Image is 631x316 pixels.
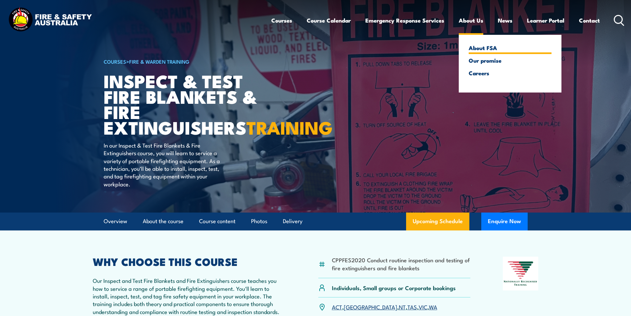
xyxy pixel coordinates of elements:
a: Course Calendar [307,12,351,29]
a: Delivery [283,213,302,230]
h2: WHY CHOOSE THIS COURSE [93,257,286,266]
a: Emergency Response Services [365,12,444,29]
a: Photos [251,213,267,230]
img: Nationally Recognised Training logo. [503,257,539,290]
a: Overview [104,213,127,230]
p: In our Inspect & Test Fire Blankets & Fire Extinguishers course, you will learn to service a vari... [104,141,225,188]
h6: > [104,57,267,65]
a: Our promise [469,57,552,63]
button: Enquire Now [481,213,528,230]
a: About Us [459,12,483,29]
a: ACT [332,303,342,311]
a: About FSA [469,45,552,51]
a: TAS [407,303,417,311]
li: CPPFES2020 Conduct routine inspection and testing of fire extinguishers and fire blankets [332,256,471,272]
a: News [498,12,512,29]
a: Upcoming Schedule [406,213,469,230]
a: Learner Portal [527,12,564,29]
a: Course content [199,213,236,230]
a: Courses [271,12,292,29]
a: WA [429,303,437,311]
a: Contact [579,12,600,29]
p: , , , , , [332,303,437,311]
a: NT [399,303,406,311]
p: Individuals, Small groups or Corporate bookings [332,284,456,291]
a: COURSES [104,58,126,65]
a: Careers [469,70,552,76]
p: Our Inspect and Test Fire Blankets and Fire Extinguishers course teaches you how to service a ran... [93,277,286,315]
a: Fire & Warden Training [129,58,189,65]
a: About the course [143,213,184,230]
h1: Inspect & Test Fire Blankets & Fire Extinguishers [104,73,267,135]
a: VIC [419,303,427,311]
a: [GEOGRAPHIC_DATA] [344,303,397,311]
strong: TRAINING [246,113,333,141]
